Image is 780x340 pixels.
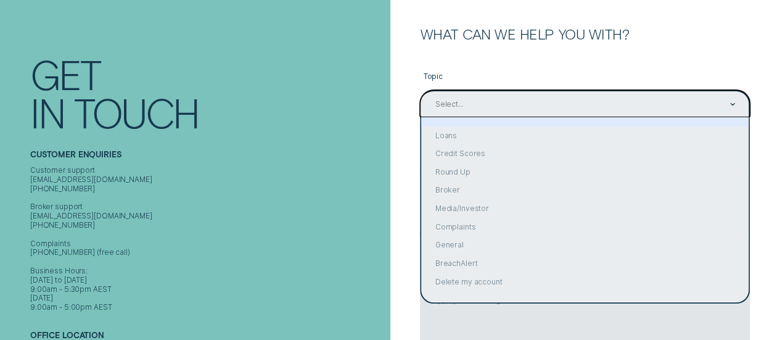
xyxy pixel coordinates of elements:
h1: Get In Touch [30,55,385,131]
div: Delete my account [421,273,749,291]
div: Broker [421,181,749,200]
div: In [30,93,65,131]
div: Complaints [421,218,749,236]
label: Topic [420,65,750,90]
div: Loans [421,126,749,145]
div: BreachAlert [421,255,749,273]
div: Touch [74,93,199,131]
div: Credit Scores [421,145,749,164]
h2: What can we help you with? [420,27,750,41]
h2: Customer Enquiries [30,150,385,167]
div: Get [30,55,100,93]
div: Select... [435,100,464,109]
div: General [421,236,749,255]
div: Media/Investor [421,200,749,218]
div: Round Up [421,163,749,181]
div: Customer support [EMAIL_ADDRESS][DOMAIN_NAME] [PHONE_NUMBER] Broker support [EMAIL_ADDRESS][DOMAI... [30,166,385,312]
